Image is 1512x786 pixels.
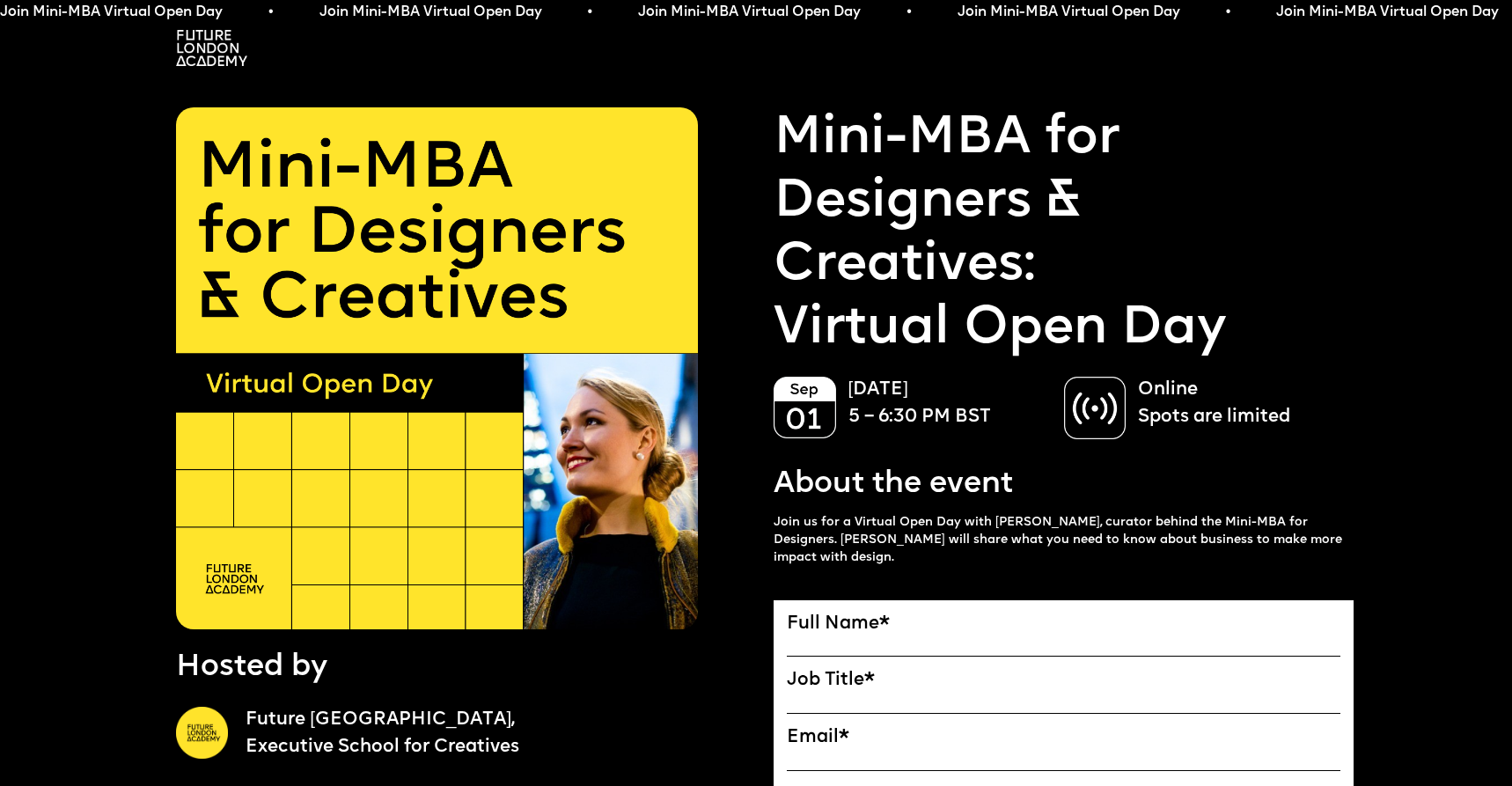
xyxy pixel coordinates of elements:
[787,727,1340,749] label: Email
[176,707,228,759] img: A yellow circle with Future London Academy logo
[848,377,1046,431] p: [DATE] 5 – 6:30 PM BST
[774,464,1013,506] p: About the event
[176,30,247,66] img: A logo saying in 3 lines: Future London Academy
[588,4,593,21] span: •
[246,707,756,761] a: Future [GEOGRAPHIC_DATA],Executive School for Creatives
[774,107,1354,298] a: Mini-MBA for Designers & Creatives:
[1226,4,1231,21] span: •
[787,613,1340,635] label: Full Name
[774,514,1354,567] p: Join us for a Virtual Open Day with [PERSON_NAME], curator behind the Mini-MBA for Designers. [PE...
[787,670,1340,692] label: Job Title
[906,4,912,21] span: •
[774,107,1354,362] p: Virtual Open Day
[268,4,274,21] span: •
[1138,377,1336,431] p: Online Spots are limited
[176,647,327,689] p: Hosted by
